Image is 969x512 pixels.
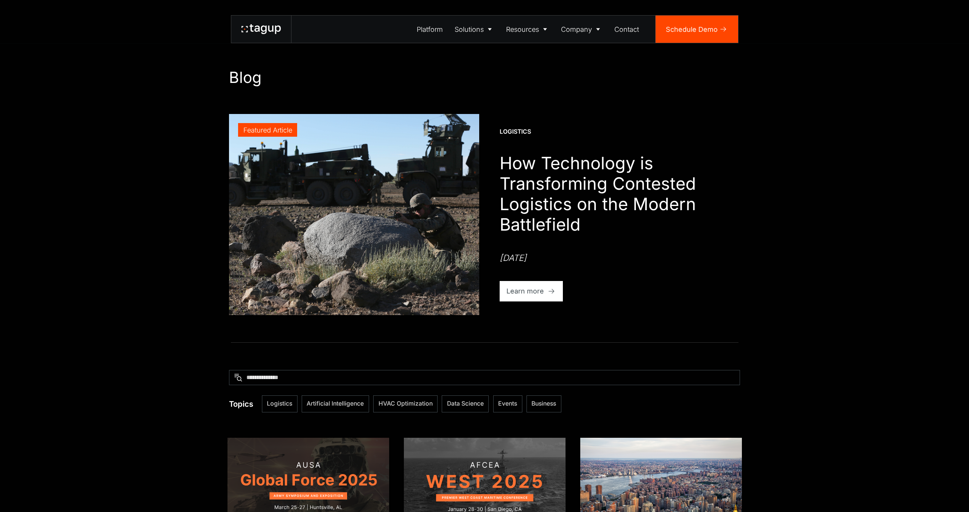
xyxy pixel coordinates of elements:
a: Platform [411,16,449,43]
div: Schedule Demo [666,24,718,34]
h1: How Technology is Transforming Contested Logistics on the Modern Battlefield [500,153,740,235]
div: Solutions [455,24,484,34]
div: Featured Article [243,125,292,135]
a: Learn more [500,281,563,301]
div: Topics [229,398,253,409]
form: Email Form 2 [229,370,740,412]
a: Company [555,16,609,43]
div: Company [561,24,592,34]
a: Schedule Demo [656,16,738,43]
div: Contact [614,24,639,34]
a: Solutions [449,16,500,43]
h1: Blog [229,68,740,87]
div: [DATE] [500,252,527,264]
div: Logistics [500,128,531,136]
a: Featured Article [229,114,479,315]
a: Contact [608,16,645,43]
div: Learn more [506,286,544,296]
a: Resources [500,16,555,43]
div: Resources [506,24,539,34]
div: Platform [417,24,443,34]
